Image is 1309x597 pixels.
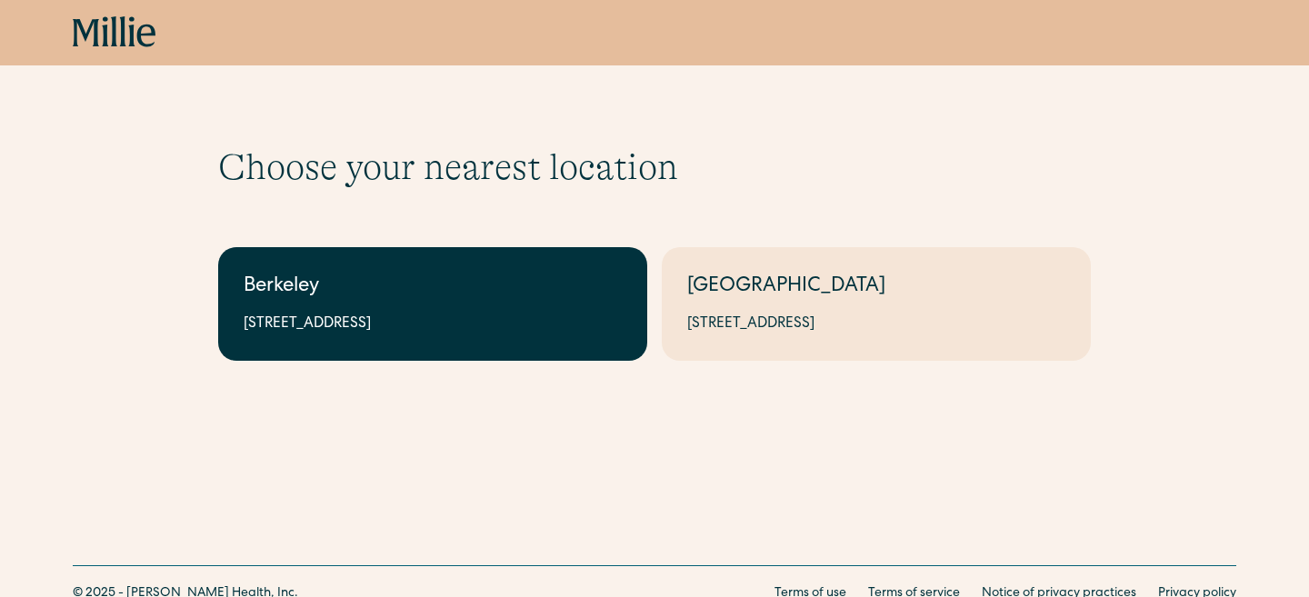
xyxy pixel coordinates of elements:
[687,273,1065,303] div: [GEOGRAPHIC_DATA]
[218,247,647,361] a: Berkeley[STREET_ADDRESS]
[218,145,1091,189] h1: Choose your nearest location
[244,273,622,303] div: Berkeley
[244,313,622,335] div: [STREET_ADDRESS]
[662,247,1091,361] a: [GEOGRAPHIC_DATA][STREET_ADDRESS]
[687,313,1065,335] div: [STREET_ADDRESS]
